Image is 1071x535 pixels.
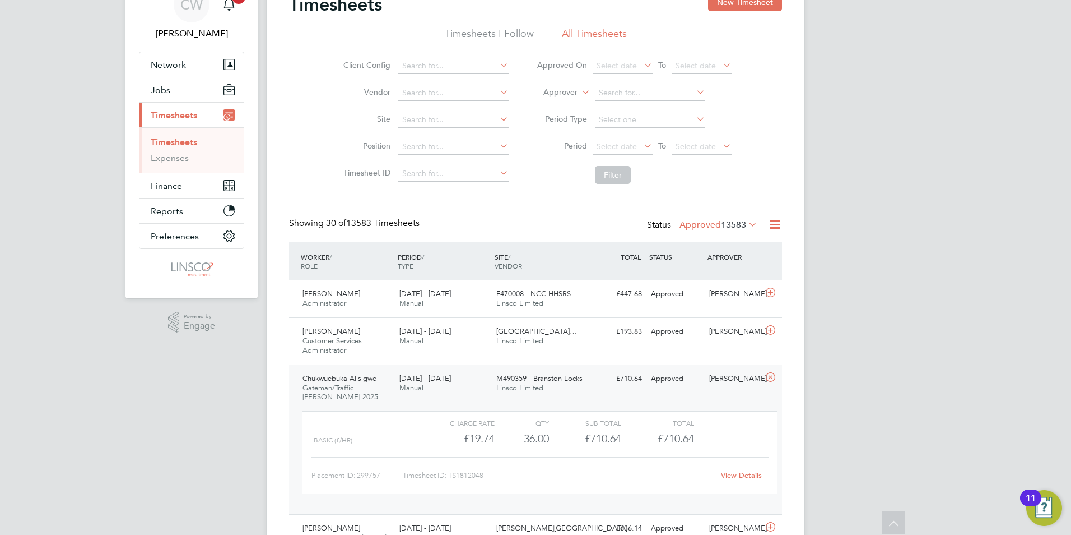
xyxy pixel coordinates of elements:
[151,231,199,242] span: Preferences
[151,110,197,121] span: Timesheets
[314,436,352,444] span: Basic (£/HR)
[302,523,360,533] span: [PERSON_NAME]
[302,383,378,402] span: Gateman/Traffic [PERSON_NAME] 2025
[151,206,183,216] span: Reports
[340,114,390,124] label: Site
[705,247,763,267] div: APPROVER
[184,312,215,321] span: Powered by
[302,289,360,298] span: [PERSON_NAME]
[139,77,244,102] button: Jobs
[139,27,244,40] span: Chloe Whittall
[658,432,694,445] span: £710.64
[139,224,244,248] button: Preferences
[301,261,318,270] span: ROLE
[676,141,716,151] span: Select date
[302,326,360,336] span: [PERSON_NAME]
[646,285,705,303] div: Approved
[184,321,215,331] span: Engage
[597,61,637,71] span: Select date
[139,260,244,278] a: Go to home page
[302,298,346,308] span: Administrator
[647,218,760,233] div: Status
[168,312,216,333] a: Powered byEngage
[492,247,589,276] div: SITE
[496,523,627,533] span: [PERSON_NAME][GEOGRAPHIC_DATA]
[399,326,451,336] span: [DATE] - [DATE]
[151,137,197,147] a: Timesheets
[655,58,669,72] span: To
[595,85,705,101] input: Search for...
[151,85,170,95] span: Jobs
[151,181,182,191] span: Finance
[537,141,587,151] label: Period
[705,285,763,303] div: [PERSON_NAME]
[496,326,577,336] span: [GEOGRAPHIC_DATA]…
[398,85,509,101] input: Search for...
[311,467,403,485] div: Placement ID: 299757
[1026,498,1036,513] div: 11
[326,218,420,229] span: 13583 Timesheets
[588,322,646,341] div: £193.83
[588,370,646,388] div: £710.64
[398,261,413,270] span: TYPE
[139,52,244,77] button: Network
[399,336,423,345] span: Manual
[646,247,705,267] div: STATUS
[422,416,495,430] div: Charge rate
[537,114,587,124] label: Period Type
[676,61,716,71] span: Select date
[705,370,763,388] div: [PERSON_NAME]
[646,370,705,388] div: Approved
[422,252,424,261] span: /
[597,141,637,151] span: Select date
[151,153,189,163] a: Expenses
[168,260,215,278] img: linsco-logo-retina.png
[549,416,621,430] div: Sub Total
[705,322,763,341] div: [PERSON_NAME]
[398,112,509,128] input: Search for...
[403,467,714,485] div: Timesheet ID: TS1812048
[537,60,587,70] label: Approved On
[621,416,693,430] div: Total
[139,199,244,223] button: Reports
[721,219,746,230] span: 13583
[289,218,422,229] div: Showing
[139,103,244,127] button: Timesheets
[496,298,543,308] span: Linsco Limited
[340,168,390,178] label: Timesheet ID
[495,430,549,448] div: 36.00
[329,252,332,261] span: /
[340,87,390,97] label: Vendor
[549,430,621,448] div: £710.64
[398,139,509,155] input: Search for...
[496,336,543,345] span: Linsco Limited
[399,383,423,393] span: Manual
[139,173,244,198] button: Finance
[445,27,534,47] li: Timesheets I Follow
[496,373,583,383] span: M490359 - Branston Locks
[399,523,451,533] span: [DATE] - [DATE]
[621,252,641,261] span: TOTAL
[298,247,395,276] div: WORKER
[679,219,757,230] label: Approved
[399,289,451,298] span: [DATE] - [DATE]
[340,141,390,151] label: Position
[1026,490,1062,526] button: Open Resource Center, 11 new notifications
[721,471,762,480] a: View Details
[399,298,423,308] span: Manual
[151,59,186,70] span: Network
[588,285,646,303] div: £447.68
[646,322,705,341] div: Approved
[595,112,705,128] input: Select one
[655,139,669,153] span: To
[527,87,578,98] label: Approver
[398,58,509,74] input: Search for...
[495,416,549,430] div: QTY
[340,60,390,70] label: Client Config
[562,27,627,47] li: All Timesheets
[496,289,571,298] span: F470008 - NCC HHSRS
[495,261,522,270] span: VENDOR
[302,373,376,383] span: Chukwuebuka Alisigwe
[595,166,631,184] button: Filter
[139,127,244,173] div: Timesheets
